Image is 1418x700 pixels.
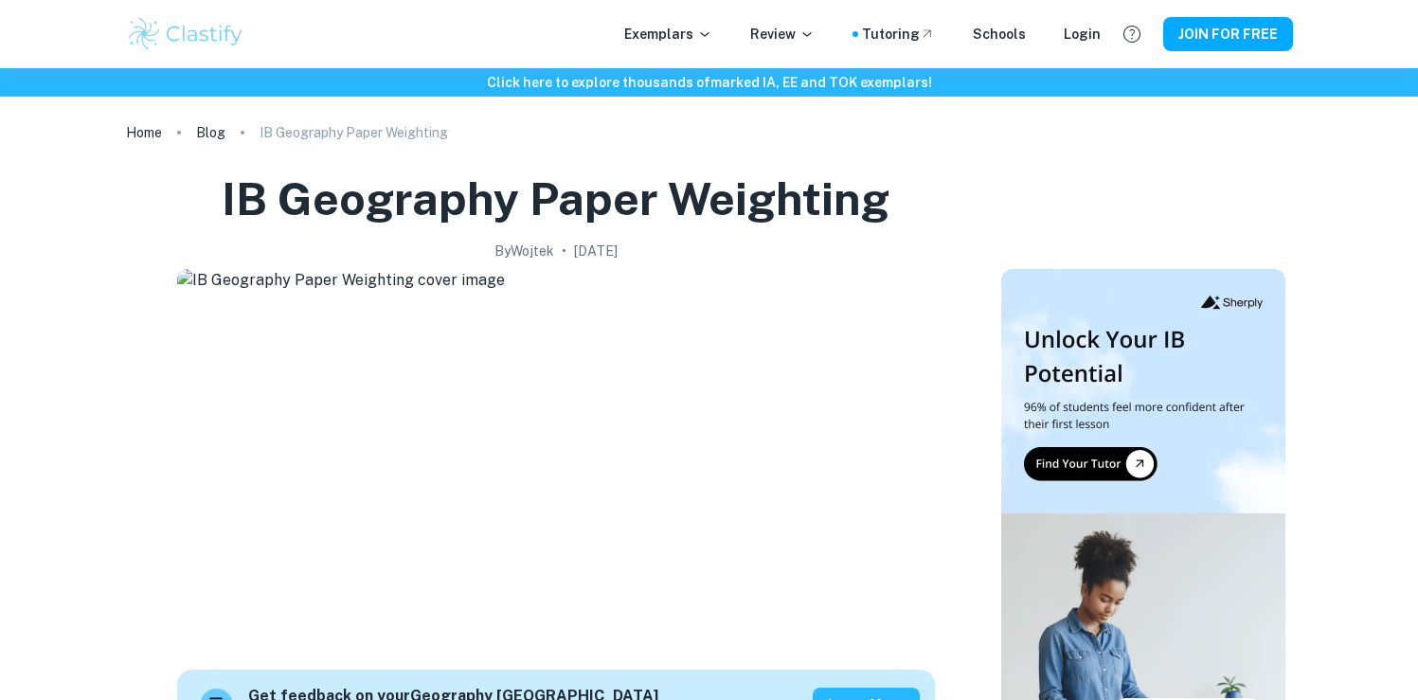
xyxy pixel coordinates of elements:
a: Blog [196,119,225,146]
img: Clastify logo [126,15,246,53]
a: Tutoring [862,24,935,45]
a: Schools [973,24,1026,45]
p: • [562,241,566,261]
h1: IB Geography Paper Weighting [222,169,889,229]
a: Login [1064,24,1101,45]
button: Help and Feedback [1116,18,1148,50]
img: IB Geography Paper Weighting cover image [177,269,935,648]
p: Exemplars [624,24,712,45]
p: Review [750,24,815,45]
h2: By Wojtek [494,241,554,261]
h6: Click here to explore thousands of marked IA, EE and TOK exemplars ! [4,72,1414,93]
a: Home [126,119,162,146]
h2: [DATE] [574,241,618,261]
button: JOIN FOR FREE [1163,17,1293,51]
p: IB Geography Paper Weighting [260,122,448,143]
